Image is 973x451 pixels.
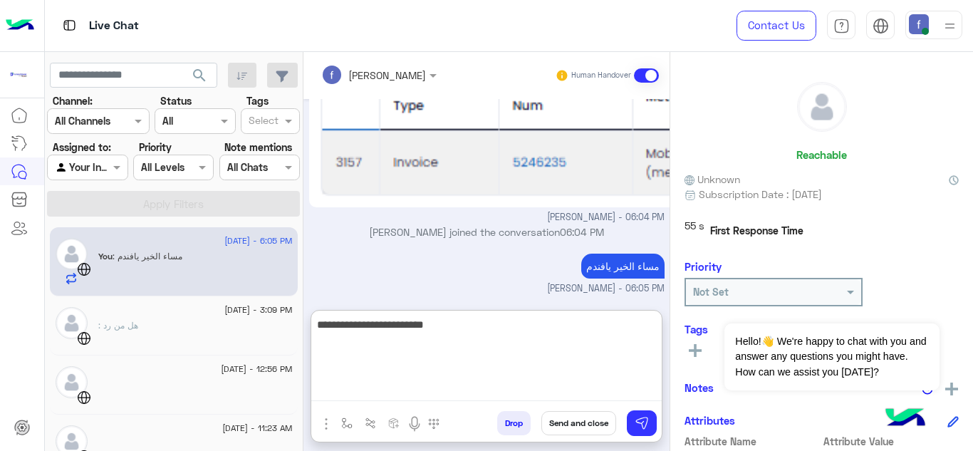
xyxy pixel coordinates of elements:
span: هل من رد [98,320,138,331]
img: send message [635,416,649,430]
span: Attribute Value [823,434,959,449]
span: 06:04 PM [560,226,604,238]
p: [PERSON_NAME] joined the conversation [309,224,665,239]
img: make a call [428,418,439,430]
img: profile [941,17,959,35]
img: WebChat [77,390,91,405]
a: tab [827,11,855,41]
span: 55 s [685,218,704,244]
img: Logo [6,11,34,41]
small: Human Handover [571,70,631,81]
img: defaultAdmin.png [798,83,846,131]
span: Unknown [685,172,740,187]
img: defaultAdmin.png [56,238,88,270]
label: Tags [246,93,269,108]
button: Drop [497,411,531,435]
span: Hello!👋 We're happy to chat with you and answer any questions you might have. How can we assist y... [724,323,939,390]
span: Subscription Date : [DATE] [699,187,822,202]
label: Status [160,93,192,108]
span: [PERSON_NAME] - 06:05 PM [547,282,665,296]
img: WebChat [77,331,91,346]
span: search [191,67,208,84]
span: [DATE] - 3:09 PM [224,304,292,316]
label: Assigned to: [53,140,111,155]
span: You [98,251,113,261]
img: defaultAdmin.png [56,307,88,339]
img: defaultAdmin.png [56,366,88,398]
h6: Tags [685,323,959,336]
span: [DATE] - 12:56 PM [221,363,292,375]
span: Attribute Name [685,434,821,449]
button: create order [383,411,406,435]
img: select flow [341,418,353,429]
img: tab [833,18,850,34]
img: hulul-logo.png [880,394,930,444]
span: مساء الخير يافندم [113,251,182,261]
p: Live Chat [89,16,139,36]
img: create order [388,418,400,429]
h6: Attributes [685,414,735,427]
img: send voice note [406,415,423,432]
a: Contact Us [737,11,816,41]
img: tab [873,18,889,34]
img: Trigger scenario [365,418,376,429]
button: Apply Filters [47,191,300,217]
div: Select [246,113,279,131]
img: userImage [909,14,929,34]
img: send attachment [318,415,335,432]
p: 10/9/2025, 6:05 PM [581,254,665,279]
span: [DATE] - 6:05 PM [224,234,292,247]
label: Priority [139,140,172,155]
img: add [945,383,958,395]
h6: Notes [685,381,714,394]
h6: Priority [685,260,722,273]
button: select flow [335,411,359,435]
button: Send and close [541,411,616,435]
h6: Reachable [796,148,847,161]
label: Channel: [53,93,93,108]
span: First Response Time [710,223,803,238]
span: [PERSON_NAME] - 06:04 PM [547,211,665,224]
button: search [182,63,217,93]
img: tab [61,16,78,34]
span: [DATE] - 11:23 AM [222,422,292,435]
button: Trigger scenario [359,411,383,435]
label: Note mentions [224,140,292,155]
img: WebChat [77,262,91,276]
img: 171468393613305 [6,62,31,88]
